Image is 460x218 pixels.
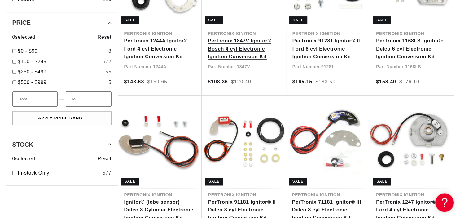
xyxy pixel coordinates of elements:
[208,37,279,61] a: PerTronix 1847V Ignitor® Bosch 4 cyl Electronic Ignition Conversion Kit
[59,95,64,103] span: —
[18,48,38,54] span: $0 - $99
[12,33,35,41] span: 0 selected
[18,69,46,74] span: $250 - $499
[18,59,46,64] span: $100 - $249
[103,58,112,66] div: 672
[98,33,112,41] span: Reset
[98,155,112,163] span: Reset
[124,37,196,61] a: PerTronix 1244A Ignitor® Ford 4 cyl Electronic Ignition Conversion Kit
[105,68,111,76] div: 55
[292,37,364,61] a: PerTronix 91281 Ignitor® II Ford 8 cyl Electronic Ignition Conversion Kit
[103,169,112,177] div: 577
[66,91,112,107] input: To
[12,111,112,125] button: Apply Price Range
[18,80,46,85] span: $500 - $999
[12,155,35,163] span: 0 selected
[12,91,58,107] input: From
[18,169,100,177] a: In-stock Only
[12,20,31,26] span: Price
[12,141,33,148] span: Stock
[376,37,448,61] a: PerTronix 1168LS Ignitor® Delco 6 cyl Electronic Ignition Conversion Kit
[108,47,112,55] div: 3
[108,78,112,87] div: 5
